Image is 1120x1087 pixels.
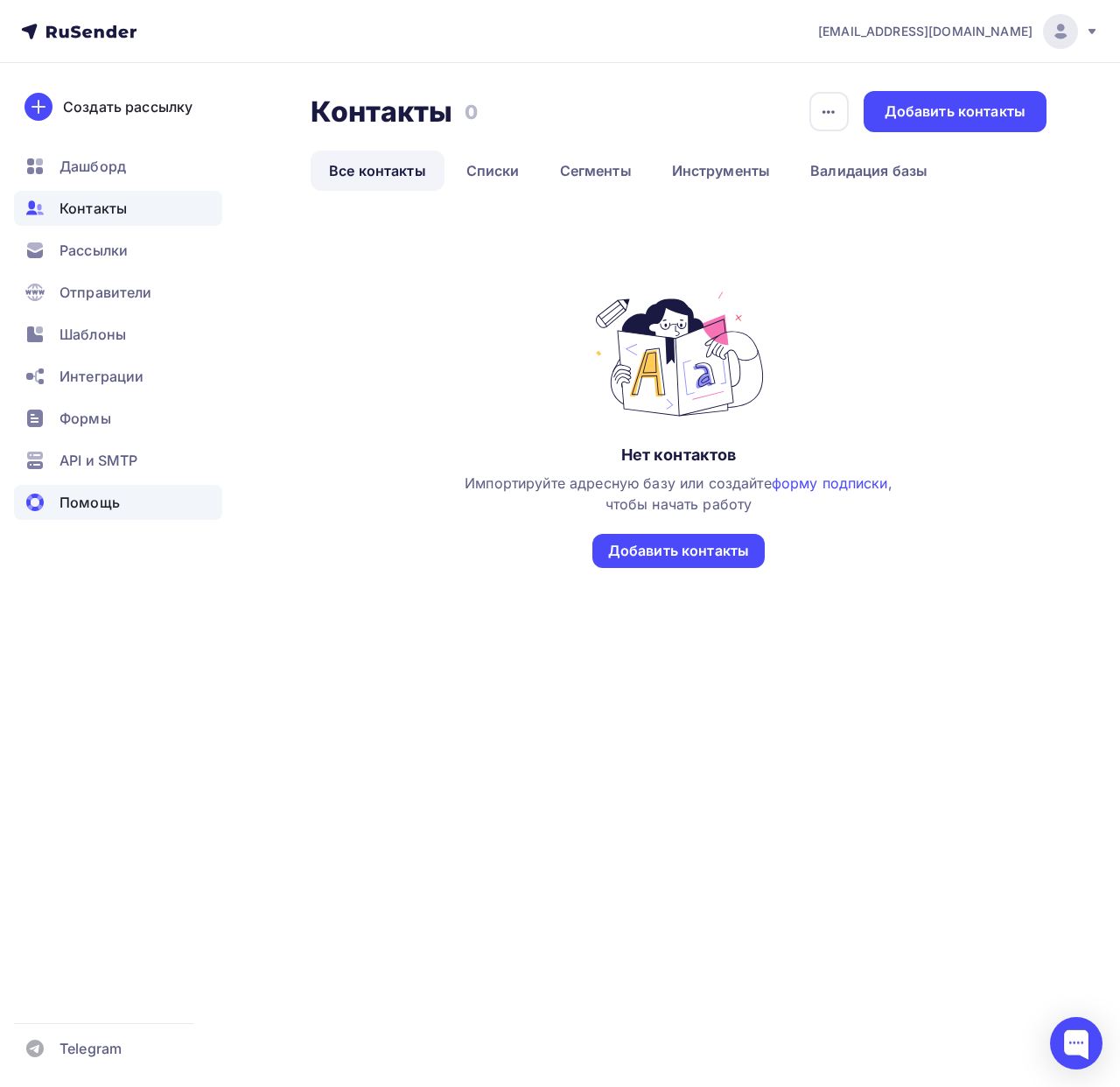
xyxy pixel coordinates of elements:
[59,324,126,345] span: Шаблоны
[818,14,1099,49] a: [EMAIL_ADDRESS][DOMAIN_NAME]
[59,450,137,471] span: API и SMTP
[608,541,749,561] div: Добавить контакты
[465,474,892,513] span: Импортируйте адресную базу или создайте , чтобы начать работу
[311,95,452,130] h2: Контакты
[772,474,888,492] a: форму подписки
[59,156,126,177] span: Дашборд
[14,191,222,226] a: Контакты
[621,445,737,466] div: Нет контактов
[448,151,538,191] a: Списки
[654,151,789,191] a: Инструменты
[14,149,222,184] a: Дашборд
[792,151,946,191] a: Валидация базы
[542,151,650,191] a: Сегменты
[59,240,128,261] span: Рассылки
[59,492,120,513] span: Помощь
[311,151,444,191] a: Все контакты
[63,96,192,117] div: Создать рассылку
[14,275,222,310] a: Отправители
[885,102,1025,122] div: Добавить контакты
[59,282,152,303] span: Отправители
[818,23,1032,40] span: [EMAIL_ADDRESS][DOMAIN_NAME]
[465,100,478,124] h3: 0
[59,1038,122,1059] span: Telegram
[14,233,222,268] a: Рассылки
[59,366,143,387] span: Интеграции
[14,401,222,436] a: Формы
[59,408,111,429] span: Формы
[14,317,222,352] a: Шаблоны
[59,198,127,219] span: Контакты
